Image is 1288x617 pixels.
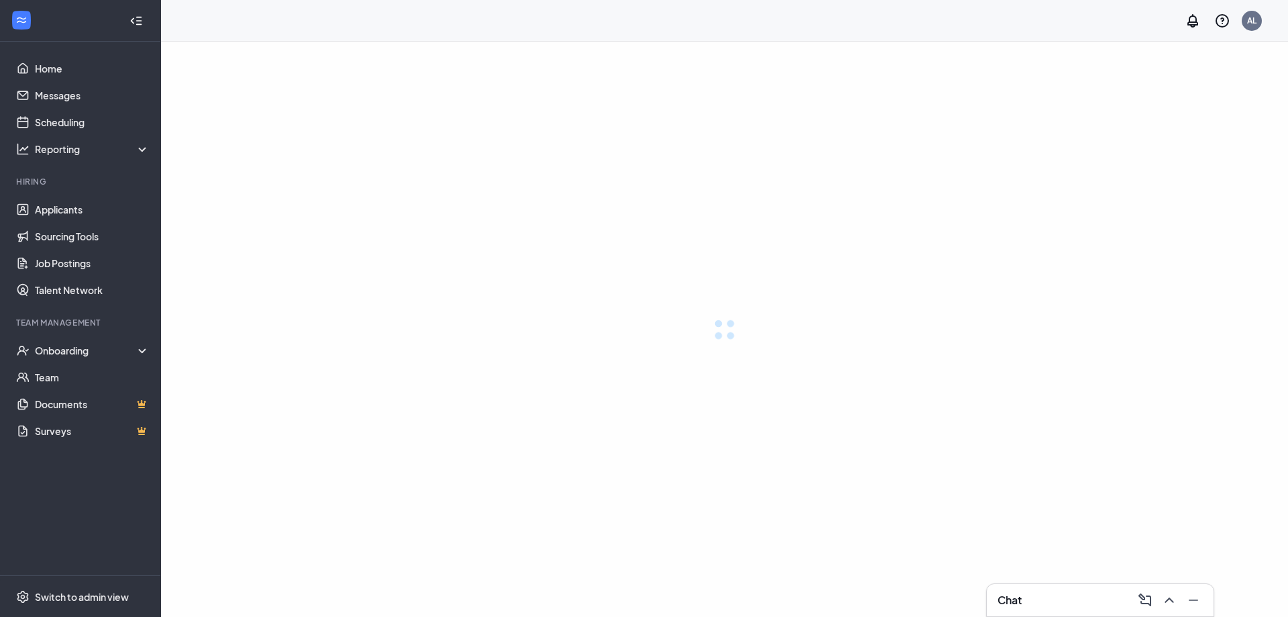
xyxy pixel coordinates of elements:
[35,277,150,303] a: Talent Network
[35,223,150,250] a: Sourcing Tools
[16,590,30,604] svg: Settings
[1214,13,1230,29] svg: QuestionInfo
[16,142,30,156] svg: Analysis
[35,109,150,136] a: Scheduling
[35,364,150,391] a: Team
[35,344,150,357] div: Onboarding
[129,14,143,28] svg: Collapse
[35,196,150,223] a: Applicants
[1247,15,1256,26] div: AL
[35,418,150,444] a: SurveysCrown
[1157,589,1179,611] button: ChevronUp
[35,55,150,82] a: Home
[15,13,28,27] svg: WorkstreamLogo
[35,142,150,156] div: Reporting
[1161,592,1177,608] svg: ChevronUp
[1185,13,1201,29] svg: Notifications
[16,176,147,187] div: Hiring
[35,82,150,109] a: Messages
[35,590,129,604] div: Switch to admin view
[1185,592,1201,608] svg: Minimize
[35,391,150,418] a: DocumentsCrown
[35,250,150,277] a: Job Postings
[16,317,147,328] div: Team Management
[1133,589,1155,611] button: ComposeMessage
[998,593,1022,608] h3: Chat
[1181,589,1203,611] button: Minimize
[16,344,30,357] svg: UserCheck
[1137,592,1153,608] svg: ComposeMessage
